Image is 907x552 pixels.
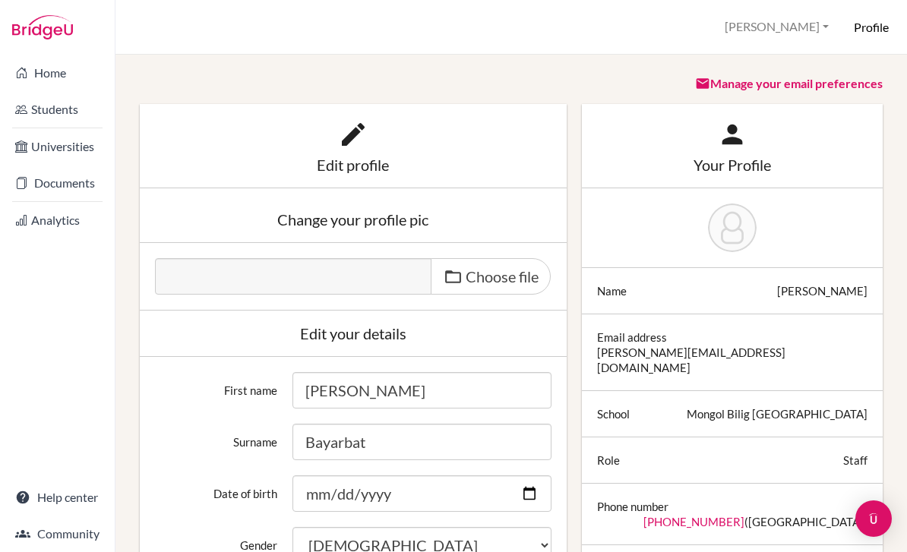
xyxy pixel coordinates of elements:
div: Mongol Bilig [GEOGRAPHIC_DATA] [687,406,867,421]
span: Choose file [466,267,539,285]
label: First name [147,372,285,398]
a: Analytics [3,205,112,235]
div: [PERSON_NAME] [777,283,867,298]
a: Manage your email preferences [695,76,883,90]
img: Bridge-U [12,15,73,39]
a: Documents [3,168,112,198]
div: School [597,406,630,421]
div: Email address [597,330,667,345]
div: Open Intercom Messenger [855,500,892,537]
img: Nandin Bayarbat [708,203,757,252]
div: Edit your details [155,326,551,341]
a: Universities [3,131,112,162]
a: Home [3,58,112,88]
a: Community [3,519,112,549]
h6: Profile [854,19,889,36]
div: ([GEOGRAPHIC_DATA]) [643,514,867,529]
div: Role [597,453,620,468]
div: Phone number [597,499,668,514]
a: Help center [3,482,112,513]
div: Your Profile [597,157,867,172]
label: Surname [147,424,285,449]
label: Date of birth [147,475,285,501]
div: Staff [843,453,867,468]
div: Change your profile pic [155,212,551,227]
button: [PERSON_NAME] [718,13,836,41]
div: [PERSON_NAME][EMAIL_ADDRESS][DOMAIN_NAME] [597,345,867,375]
a: [PHONE_NUMBER] [643,515,744,528]
a: Students [3,94,112,125]
div: Edit profile [155,157,551,172]
div: Name [597,283,627,298]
